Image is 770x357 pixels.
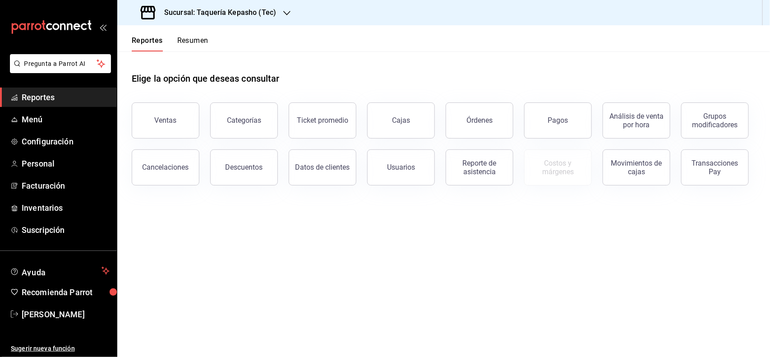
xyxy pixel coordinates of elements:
[132,72,280,85] h1: Elige la opción que deseas consultar
[157,7,276,18] h3: Sucursal: Taquería Kepasho (Tec)
[452,159,507,176] div: Reporte de asistencia
[687,112,743,129] div: Grupos modificadores
[524,102,592,139] button: Pagos
[289,149,356,185] button: Datos de clientes
[143,163,189,172] div: Cancelaciones
[392,116,410,125] div: Cajas
[99,23,106,31] button: open_drawer_menu
[609,112,664,129] div: Análisis de venta por hora
[22,265,98,276] span: Ayuda
[687,159,743,176] div: Transacciones Pay
[289,102,356,139] button: Ticket promedio
[226,163,263,172] div: Descuentos
[132,36,163,51] button: Reportes
[387,163,415,172] div: Usuarios
[227,116,261,125] div: Categorías
[548,116,568,125] div: Pagos
[155,116,177,125] div: Ventas
[603,102,670,139] button: Análisis de venta por hora
[681,149,749,185] button: Transacciones Pay
[132,149,199,185] button: Cancelaciones
[210,149,278,185] button: Descuentos
[210,102,278,139] button: Categorías
[446,102,513,139] button: Órdenes
[367,102,435,139] button: Cajas
[681,102,749,139] button: Grupos modificadores
[367,149,435,185] button: Usuarios
[22,158,110,170] span: Personal
[11,344,110,353] span: Sugerir nueva función
[297,116,348,125] div: Ticket promedio
[295,163,350,172] div: Datos de clientes
[22,286,110,298] span: Recomienda Parrot
[22,224,110,236] span: Suscripción
[22,91,110,103] span: Reportes
[177,36,208,51] button: Resumen
[22,180,110,192] span: Facturación
[6,65,111,75] a: Pregunta a Parrot AI
[446,149,513,185] button: Reporte de asistencia
[603,149,670,185] button: Movimientos de cajas
[22,202,110,214] span: Inventarios
[22,135,110,148] span: Configuración
[609,159,664,176] div: Movimientos de cajas
[530,159,586,176] div: Costos y márgenes
[22,308,110,320] span: [PERSON_NAME]
[24,59,97,69] span: Pregunta a Parrot AI
[10,54,111,73] button: Pregunta a Parrot AI
[132,36,208,51] div: navigation tabs
[524,149,592,185] button: Contrata inventarios para ver este reporte
[22,113,110,125] span: Menú
[466,116,493,125] div: Órdenes
[132,102,199,139] button: Ventas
